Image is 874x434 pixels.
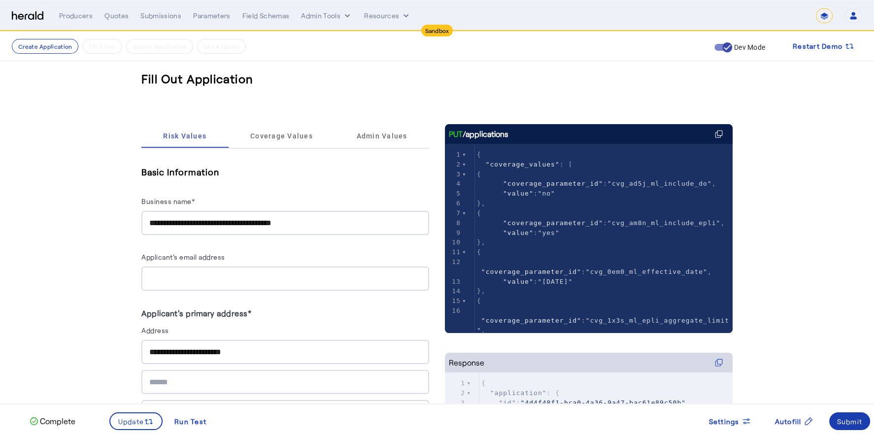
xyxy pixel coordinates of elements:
[503,229,534,236] span: "value"
[503,219,603,227] span: "coverage_parameter_id"
[538,278,573,285] span: "[DATE]"
[445,237,462,247] div: 10
[445,150,462,160] div: 1
[197,39,246,54] button: Get A Quote
[586,268,707,275] span: "cvg_0em0_ml_effective_date"
[445,247,462,257] div: 11
[141,197,195,205] label: Business name*
[481,268,581,275] span: "coverage_parameter_id"
[486,161,560,168] span: "coverage_values"
[38,415,75,427] p: Complete
[445,160,462,169] div: 2
[445,179,462,189] div: 4
[242,11,290,21] div: Field Schemas
[104,11,129,21] div: Quotes
[481,317,581,324] span: "coverage_parameter_id"
[503,278,534,285] span: "value"
[520,399,685,406] span: "4d4f48f1-bca0-4a36-9a47-bac61e89c50b"
[445,169,462,179] div: 3
[193,11,231,21] div: Parameters
[364,11,411,21] button: Resources dropdown menu
[59,11,93,21] div: Producers
[445,189,462,199] div: 5
[477,170,481,178] span: {
[701,412,759,430] button: Settings
[141,71,253,87] h3: Fill Out Application
[445,228,462,238] div: 9
[477,287,486,295] span: },
[477,229,560,236] span: :
[445,257,462,267] div: 12
[477,190,555,197] span: :
[477,238,486,246] span: },
[767,412,821,430] button: Autofill
[445,306,462,316] div: 16
[837,416,863,427] div: Submit
[607,180,712,187] span: "cvg_ad5j_ml_include_do"
[141,326,169,334] label: Address
[126,39,193,54] button: Submit Application
[163,133,206,139] span: Risk Values
[445,286,462,296] div: 14
[449,357,484,368] div: Response
[449,128,463,140] span: PUT
[477,200,486,207] span: },
[12,11,43,21] img: Herald Logo
[477,317,729,334] span: "cvg_1x3s_ml_epli_aggregate_limit"
[421,25,453,36] div: Sandbox
[445,296,462,306] div: 15
[357,133,407,139] span: Admin Values
[477,248,481,256] span: {
[445,388,467,398] div: 2
[477,219,725,227] span: : ,
[445,378,467,388] div: 1
[167,412,214,430] button: Run Test
[477,209,481,217] span: {
[477,161,572,168] span: : [
[477,278,572,285] span: :
[445,208,462,218] div: 7
[732,42,765,52] label: Dev Mode
[477,258,712,275] span: : ,
[607,219,721,227] span: "cvg_am8n_ml_include_epli"
[477,151,481,158] span: {
[449,128,508,140] div: /applications
[445,218,462,228] div: 8
[481,399,690,406] span: : ,
[538,229,560,236] span: "yes"
[490,389,547,397] span: "application"
[445,277,462,287] div: 13
[82,39,122,54] button: Fill it Out
[538,190,555,197] span: "no"
[141,165,429,179] h5: Basic Information
[445,199,462,208] div: 6
[12,39,78,54] button: Create Application
[141,253,225,261] label: Applicant's email address
[481,389,560,397] span: : {
[477,307,729,334] span: : ,
[499,399,516,406] span: "id"
[109,412,163,430] button: Update
[503,180,603,187] span: "coverage_parameter_id"
[140,11,181,21] div: Submissions
[174,416,206,427] div: Run Test
[250,133,313,139] span: Coverage Values
[141,308,251,318] label: Applicant's primary address*
[301,11,352,21] button: internal dropdown menu
[785,37,862,55] button: Restart Demo
[118,416,144,427] span: Update
[477,297,481,304] span: {
[829,412,871,430] button: Submit
[793,40,842,52] span: Restart Demo
[481,379,486,387] span: {
[503,190,534,197] span: "value"
[445,398,467,408] div: 3
[709,416,740,427] span: Settings
[477,180,716,187] span: : ,
[775,416,802,427] span: Autofill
